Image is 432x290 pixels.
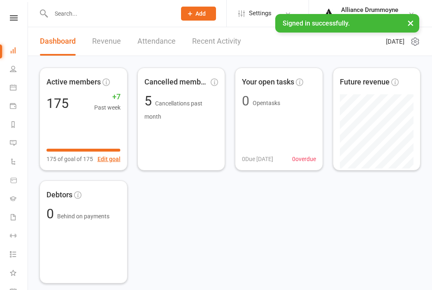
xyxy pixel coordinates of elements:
[242,76,294,88] span: Your open tasks
[46,206,57,222] span: 0
[242,94,249,108] div: 0
[192,27,241,56] a: Recent Activity
[94,91,121,103] span: +7
[341,14,398,21] div: Alliance Drummoyne
[92,27,121,56] a: Revenue
[144,100,202,120] span: Cancellations past month
[253,100,280,106] span: Open tasks
[249,4,272,23] span: Settings
[144,93,155,109] span: 5
[321,5,337,22] img: thumb_image1665472794.png
[10,264,28,283] a: What's New
[49,8,170,19] input: Search...
[46,76,101,88] span: Active members
[46,189,72,201] span: Debtors
[10,61,28,79] a: People
[242,154,273,164] span: 0 Due [DATE]
[46,97,69,110] div: 175
[195,10,206,17] span: Add
[386,37,404,47] span: [DATE]
[94,103,121,112] span: Past week
[40,27,76,56] a: Dashboard
[10,172,28,190] a: Product Sales
[98,154,121,164] button: Edit goal
[144,76,209,88] span: Cancelled members
[10,98,28,116] a: Payments
[10,116,28,135] a: Reports
[57,213,109,220] span: Behind on payments
[341,6,398,14] div: Alliance Drummoyne
[137,27,176,56] a: Attendance
[403,14,418,32] button: ×
[46,154,93,164] span: 175 of goal of 175
[340,76,390,88] span: Future revenue
[292,154,316,164] span: 0 overdue
[10,79,28,98] a: Calendar
[181,7,216,21] button: Add
[283,19,350,27] span: Signed in successfully.
[10,42,28,61] a: Dashboard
